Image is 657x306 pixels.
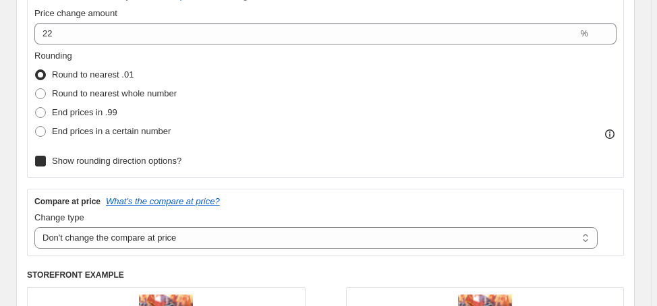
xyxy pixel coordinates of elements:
[34,51,72,61] span: Rounding
[52,126,171,136] span: End prices in a certain number
[52,107,117,117] span: End prices in .99
[34,8,117,18] span: Price change amount
[52,88,177,98] span: Round to nearest whole number
[34,196,101,207] h3: Compare at price
[27,270,624,280] h6: STOREFRONT EXAMPLE
[34,212,84,222] span: Change type
[34,23,577,44] input: 50
[580,28,588,38] span: %
[52,69,134,80] span: Round to nearest .01
[52,156,181,166] span: Show rounding direction options?
[106,196,220,206] button: What's the compare at price?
